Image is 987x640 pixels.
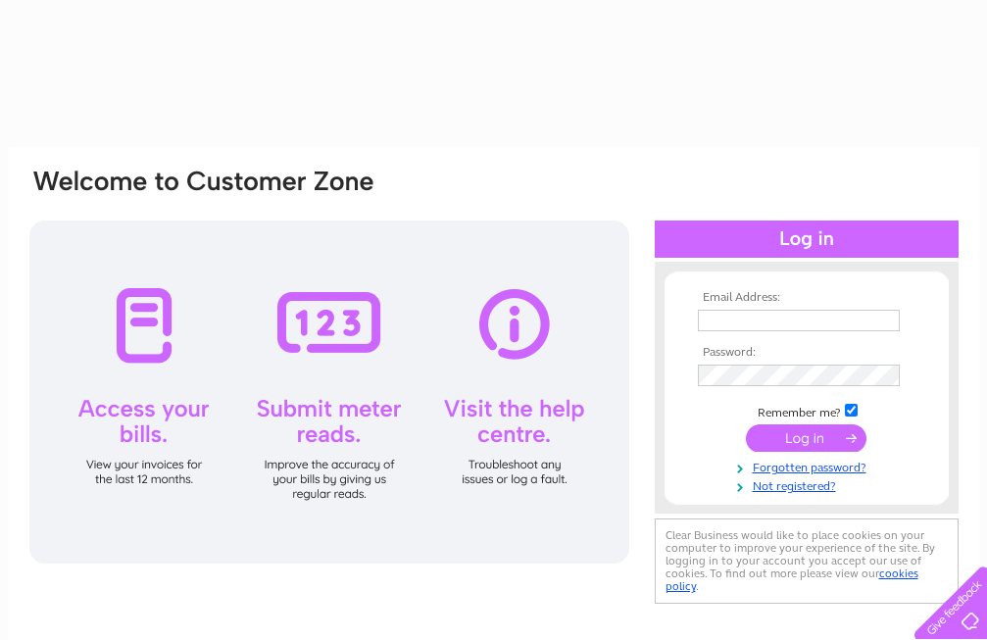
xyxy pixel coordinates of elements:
th: Password: [693,346,920,360]
a: Not registered? [698,475,920,494]
a: cookies policy [666,566,918,593]
a: Forgotten password? [698,457,920,475]
td: Remember me? [693,401,920,420]
div: Clear Business would like to place cookies on your computer to improve your experience of the sit... [655,518,959,604]
th: Email Address: [693,291,920,305]
input: Submit [746,424,866,452]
